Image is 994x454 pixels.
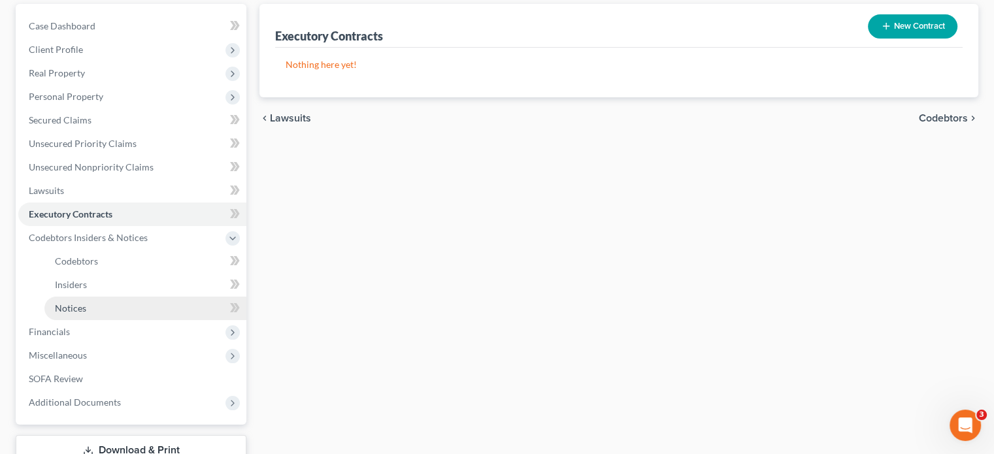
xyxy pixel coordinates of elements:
[29,185,64,196] span: Lawsuits
[29,349,87,361] span: Miscellaneous
[976,410,987,420] span: 3
[18,155,246,179] a: Unsecured Nonpriority Claims
[259,113,270,123] i: chevron_left
[29,114,91,125] span: Secured Claims
[55,255,98,267] span: Codebtors
[29,44,83,55] span: Client Profile
[44,250,246,273] a: Codebtors
[29,326,70,337] span: Financials
[968,113,978,123] i: chevron_right
[29,161,154,172] span: Unsecured Nonpriority Claims
[868,14,957,39] button: New Contract
[259,113,311,123] button: chevron_left Lawsuits
[44,273,246,297] a: Insiders
[270,113,311,123] span: Lawsuits
[286,58,952,71] p: Nothing here yet!
[29,67,85,78] span: Real Property
[18,203,246,226] a: Executory Contracts
[18,14,246,38] a: Case Dashboard
[18,367,246,391] a: SOFA Review
[29,232,148,243] span: Codebtors Insiders & Notices
[55,302,86,314] span: Notices
[18,132,246,155] a: Unsecured Priority Claims
[919,113,978,123] button: Codebtors chevron_right
[55,279,87,290] span: Insiders
[29,20,95,31] span: Case Dashboard
[29,208,112,219] span: Executory Contracts
[275,28,383,44] div: Executory Contracts
[919,113,968,123] span: Codebtors
[18,179,246,203] a: Lawsuits
[29,397,121,408] span: Additional Documents
[950,410,981,441] iframe: Intercom live chat
[29,138,137,149] span: Unsecured Priority Claims
[29,373,83,384] span: SOFA Review
[18,108,246,132] a: Secured Claims
[29,91,103,102] span: Personal Property
[44,297,246,320] a: Notices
